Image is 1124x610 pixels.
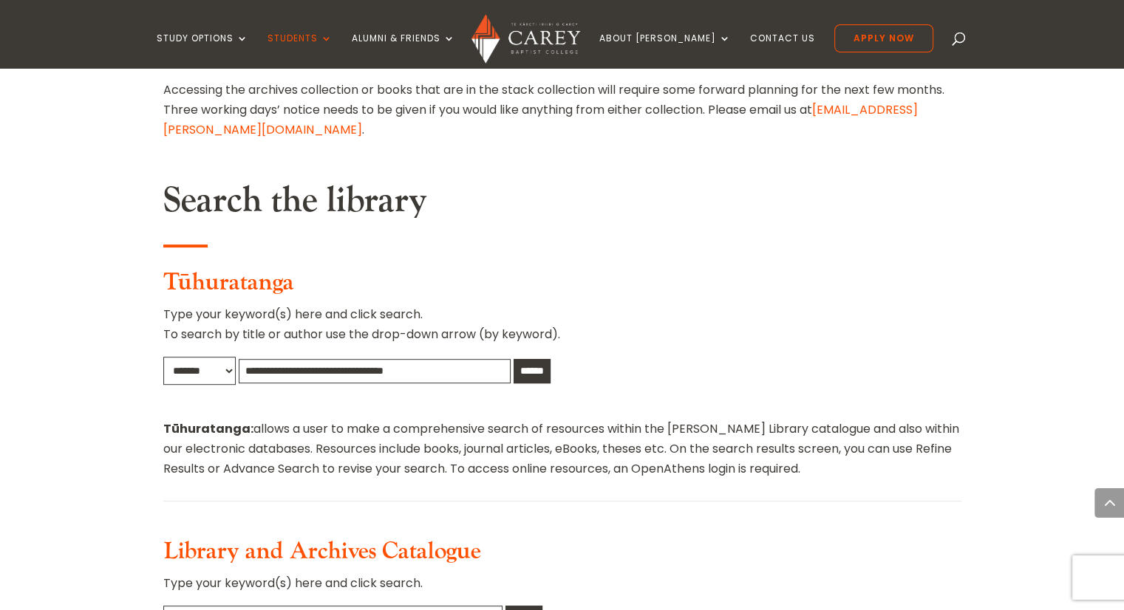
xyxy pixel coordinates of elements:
a: Students [268,33,333,68]
a: Contact Us [750,33,815,68]
a: About [PERSON_NAME] [599,33,731,68]
h3: Tūhuratanga [163,269,961,304]
p: allows a user to make a comprehensive search of resources within the [PERSON_NAME] Library catalo... [163,419,961,479]
h3: Library and Archives Catalogue [163,538,961,573]
p: Type your keyword(s) here and click search. To search by title or author use the drop-down arrow ... [163,304,961,356]
strong: Tūhuratanga: [163,420,253,437]
h2: Search the library [163,179,961,230]
p: Accessing the archives collection or books that are in the stack collection will require some for... [163,80,961,140]
p: Type your keyword(s) here and click search. [163,573,961,605]
img: Carey Baptist College [471,14,580,64]
a: Study Options [157,33,248,68]
a: Apply Now [834,24,933,52]
a: Alumni & Friends [352,33,455,68]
